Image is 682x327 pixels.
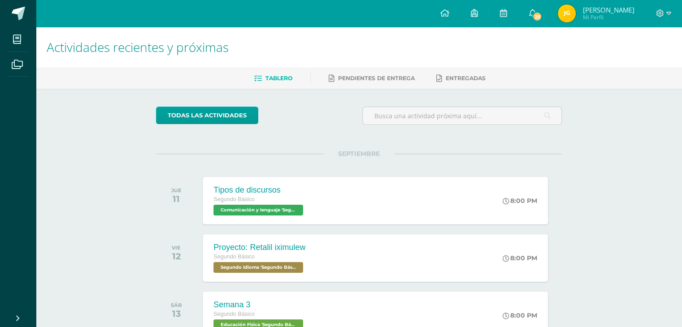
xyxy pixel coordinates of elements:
div: Proyecto: Retalil iximulew [213,243,305,252]
div: Semana 3 [213,300,305,310]
span: Actividades recientes y próximas [47,39,229,56]
div: 12 [172,251,181,262]
div: 8:00 PM [503,254,537,262]
span: Segundo Idioma 'Segundo Básico A' [213,262,303,273]
div: 11 [171,194,182,204]
a: Entregadas [436,71,486,86]
span: Segundo Básico [213,311,255,317]
span: [PERSON_NAME] [582,5,634,14]
div: 8:00 PM [503,311,537,319]
span: Tablero [265,75,292,82]
span: 25 [532,12,542,22]
div: Tipos de discursos [213,185,305,195]
span: Pendientes de entrega [338,75,415,82]
input: Busca una actividad próxima aquí... [363,107,561,125]
span: SEPTIEMBRE [324,150,394,158]
div: VIE [172,245,181,251]
span: Mi Perfil [582,13,634,21]
a: Pendientes de entrega [329,71,415,86]
div: SÁB [171,302,182,308]
a: todas las Actividades [156,107,258,124]
span: Segundo Básico [213,196,255,202]
div: JUE [171,187,182,194]
div: 8:00 PM [503,197,537,205]
span: Comunicación y lenguaje 'Segundo Básico A' [213,205,303,215]
a: Tablero [254,71,292,86]
img: f1c1a2982ab3eea34ca5756056583485.png [558,4,576,22]
span: Entregadas [446,75,486,82]
span: Segundo Básico [213,254,255,260]
div: 13 [171,308,182,319]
